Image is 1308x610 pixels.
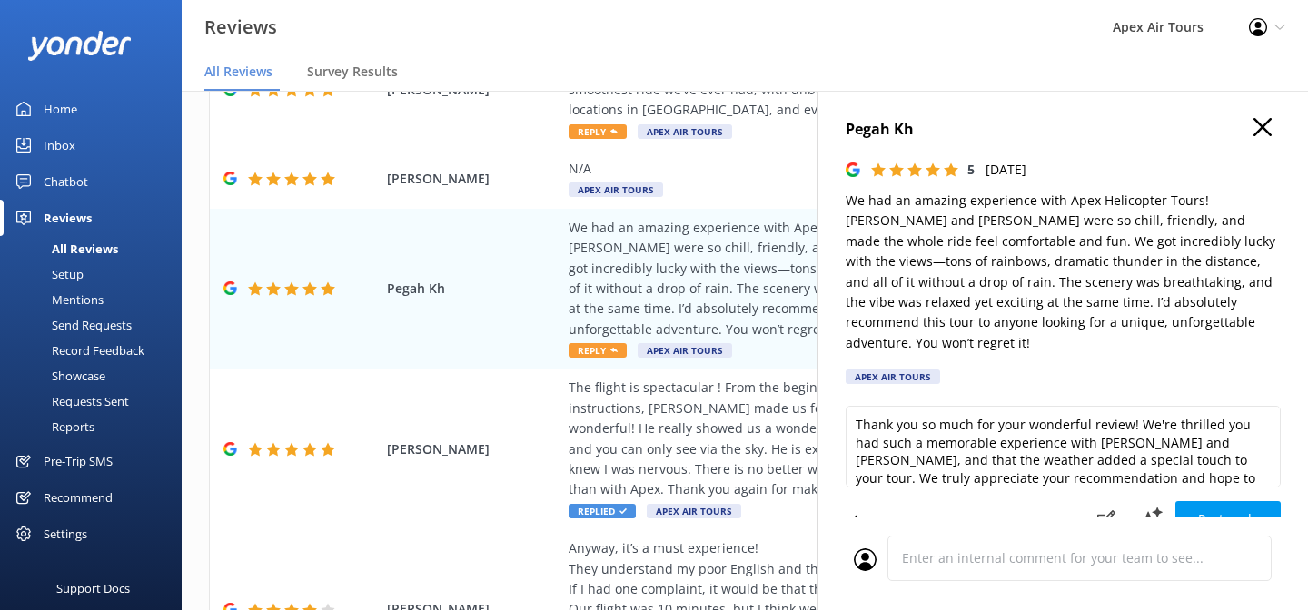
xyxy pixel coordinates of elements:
span: All Reviews [204,63,272,81]
span: Survey Results [307,63,398,81]
span: Replied [569,504,636,518]
div: Setup [11,261,84,287]
div: Inbox [44,127,75,163]
div: All Reviews [11,236,118,261]
span: Apex Air Tours [638,343,732,358]
textarea: Thank you so much for your wonderful review! We're thrilled you had such a memorable experience w... [846,406,1281,487]
h4: Pegah Kh [846,118,1281,142]
span: Reply [569,124,627,139]
div: Requests Sent [11,389,129,414]
span: Reply [569,343,627,358]
div: Reviews [44,200,92,236]
a: Record Feedback [11,338,182,363]
a: All Reviews [11,236,182,261]
a: Requests Sent [11,389,182,414]
a: Mentions [11,287,182,312]
div: Pre-Trip SMS [44,443,113,479]
a: Setup [11,261,182,287]
span: [PERSON_NAME] [387,439,560,459]
div: Home [44,91,77,127]
div: We had an amazing experience with Apex Helicopter Tours! [PERSON_NAME] and [PERSON_NAME] were so ... [569,218,1157,339]
span: Apex Air Tours [638,124,732,139]
p: We had an amazing experience with Apex Helicopter Tours! [PERSON_NAME] and [PERSON_NAME] were so ... [846,191,1281,353]
div: Chatbot [44,163,88,200]
div: N/A [569,159,1157,179]
span: 5 [967,161,975,178]
div: Support Docs [56,570,130,606]
div: Apex Air Tours [846,369,940,384]
div: Showcase [11,363,105,389]
div: Settings [44,516,87,552]
span: Apex Air Tours [569,182,663,197]
div: Reports [11,414,94,439]
div: Record Feedback [11,338,144,363]
span: Pegah Kh [387,279,560,299]
span: [PERSON_NAME] [387,169,560,189]
img: yonder-white-logo.png [27,31,132,61]
div: Mentions [11,287,104,312]
img: user_profile.svg [854,548,877,571]
button: Close [1253,118,1272,138]
a: Reports [11,414,182,439]
a: Showcase [11,363,182,389]
span: Apex Air Tours [647,504,741,518]
div: The flight is spectacular ! From the beginning of the experience with checking in and the safety ... [569,378,1157,499]
p: [DATE] [986,160,1026,180]
div: Recommend [44,479,113,516]
div: Send Requests [11,312,132,338]
h3: Reviews [204,13,277,42]
a: Send Requests [11,312,182,338]
button: Post reply [1175,501,1281,537]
